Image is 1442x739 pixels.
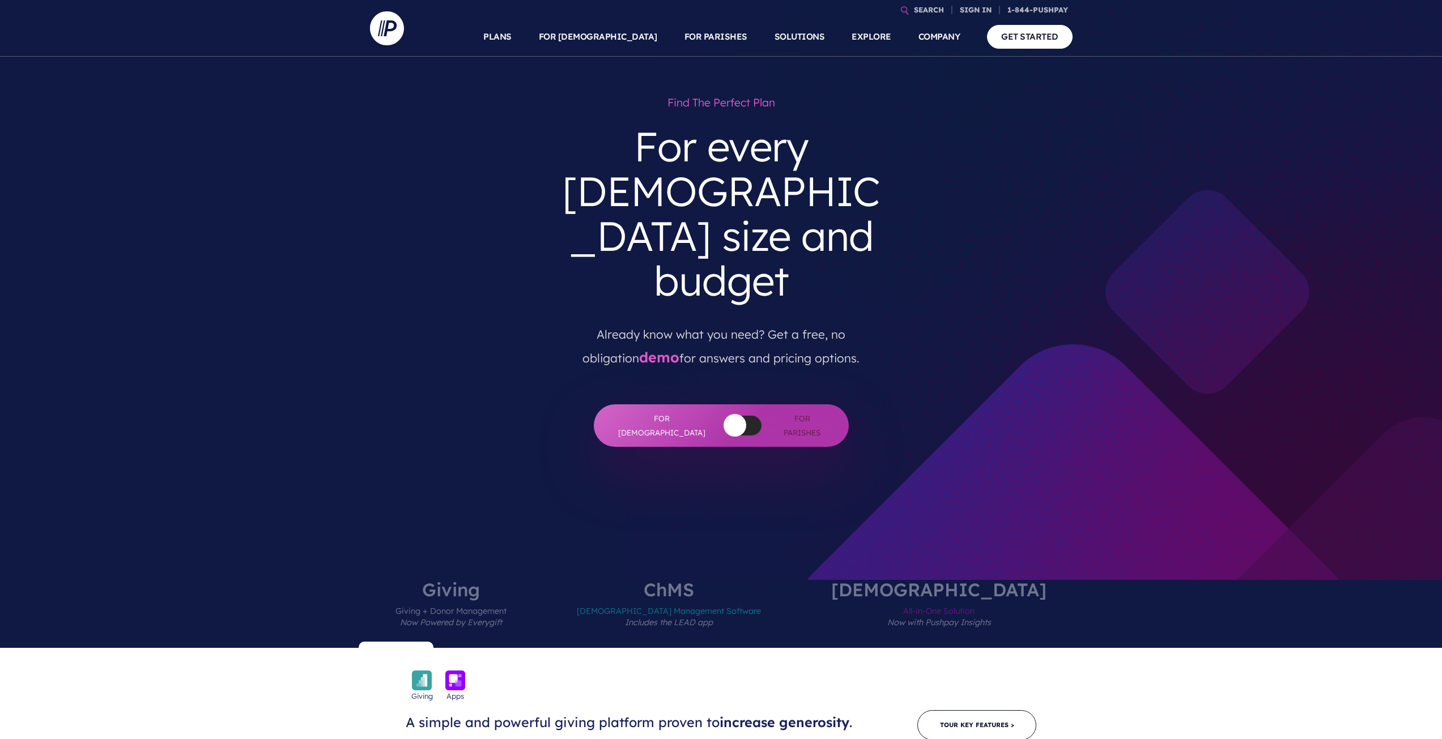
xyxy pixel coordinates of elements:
span: increase generosity [720,714,849,731]
span: All-in-One Solution [831,599,1047,648]
h3: A simple and powerful giving platform proven to . [406,714,864,731]
span: For Parishes [779,412,826,439]
span: Giving [411,690,433,702]
a: FOR [DEMOGRAPHIC_DATA] [539,17,657,57]
span: Apps [446,690,464,702]
a: FOR PARISHES [684,17,747,57]
a: SOLUTIONS [775,17,825,57]
span: Giving + Donor Management [395,599,507,648]
em: Now with Pushpay Insights [887,617,991,627]
label: Giving [361,580,541,648]
span: [DEMOGRAPHIC_DATA] Management Software [577,599,761,648]
a: EXPLORE [852,17,891,57]
span: For [DEMOGRAPHIC_DATA] [616,412,707,439]
h3: For every [DEMOGRAPHIC_DATA] size and budget [550,115,892,313]
img: icon_apps-bckgrnd-600x600-1.png [445,670,465,690]
p: Already know what you need? Get a free, no obligation for answers and pricing options. [559,313,884,370]
img: icon_giving-bckgrnd-600x600-1.png [412,670,432,690]
a: PLANS [483,17,512,57]
a: GET STARTED [987,25,1073,48]
em: Now Powered by Everygift [400,617,502,627]
a: COMPANY [918,17,960,57]
label: [DEMOGRAPHIC_DATA] [797,580,1081,648]
h1: Find the perfect plan [550,91,892,115]
a: demo [639,348,679,366]
label: ChMS [543,580,795,648]
em: Includes the LEAD app [625,617,713,627]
